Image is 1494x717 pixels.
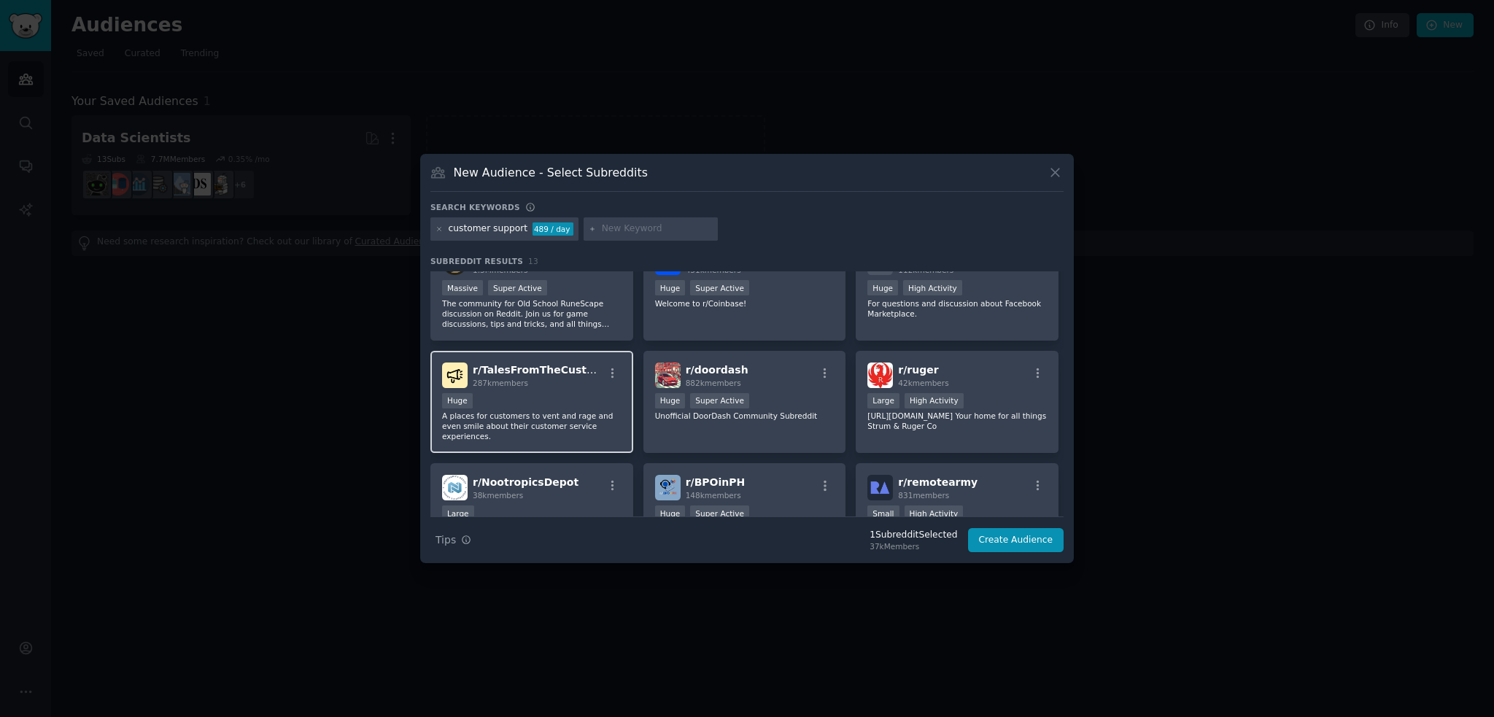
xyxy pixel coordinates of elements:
[870,529,957,542] div: 1 Subreddit Selected
[430,527,476,553] button: Tips
[442,363,468,388] img: TalesFromTheCustomer
[473,364,616,376] span: r/ TalesFromTheCustomer
[454,165,648,180] h3: New Audience - Select Subreddits
[867,393,899,408] div: Large
[655,363,681,388] img: doordash
[686,491,741,500] span: 148k members
[655,411,835,421] p: Unofficial DoorDash Community Subreddit
[473,476,578,488] span: r/ NootropicsDepot
[686,379,741,387] span: 882k members
[442,298,622,329] p: The community for Old School RuneScape discussion on Reddit. Join us for game discussions, tips a...
[867,411,1047,431] p: [URL][DOMAIN_NAME] Your home for all things Strum & Ruger Co
[867,475,893,500] img: remotearmy
[686,476,746,488] span: r/ BPOinPH
[430,202,520,212] h3: Search keywords
[442,393,473,408] div: Huge
[528,257,538,266] span: 13
[533,222,573,236] div: 489 / day
[602,222,713,236] input: New Keyword
[867,280,898,295] div: Huge
[867,298,1047,319] p: For questions and discussion about Facebook Marketplace.
[442,280,483,295] div: Massive
[870,541,957,551] div: 37k Members
[442,411,622,441] p: A places for customers to vent and rage and even smile about their customer service experiences.
[690,280,749,295] div: Super Active
[867,505,899,521] div: Small
[436,532,456,548] span: Tips
[442,475,468,500] img: NootropicsDepot
[430,256,523,266] span: Subreddit Results
[898,476,978,488] span: r/ remotearmy
[898,379,948,387] span: 42k members
[898,364,938,376] span: r/ ruger
[898,491,949,500] span: 831 members
[905,393,964,408] div: High Activity
[655,298,835,309] p: Welcome to r/Coinbase!
[655,475,681,500] img: BPOinPH
[903,280,962,295] div: High Activity
[655,505,686,521] div: Huge
[690,393,749,408] div: Super Active
[690,505,749,521] div: Super Active
[442,505,474,521] div: Large
[473,379,528,387] span: 287k members
[488,280,547,295] div: Super Active
[867,363,893,388] img: ruger
[473,491,523,500] span: 38k members
[905,505,964,521] div: High Activity
[968,528,1064,553] button: Create Audience
[686,364,748,376] span: r/ doordash
[449,222,528,236] div: customer support
[655,280,686,295] div: Huge
[655,393,686,408] div: Huge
